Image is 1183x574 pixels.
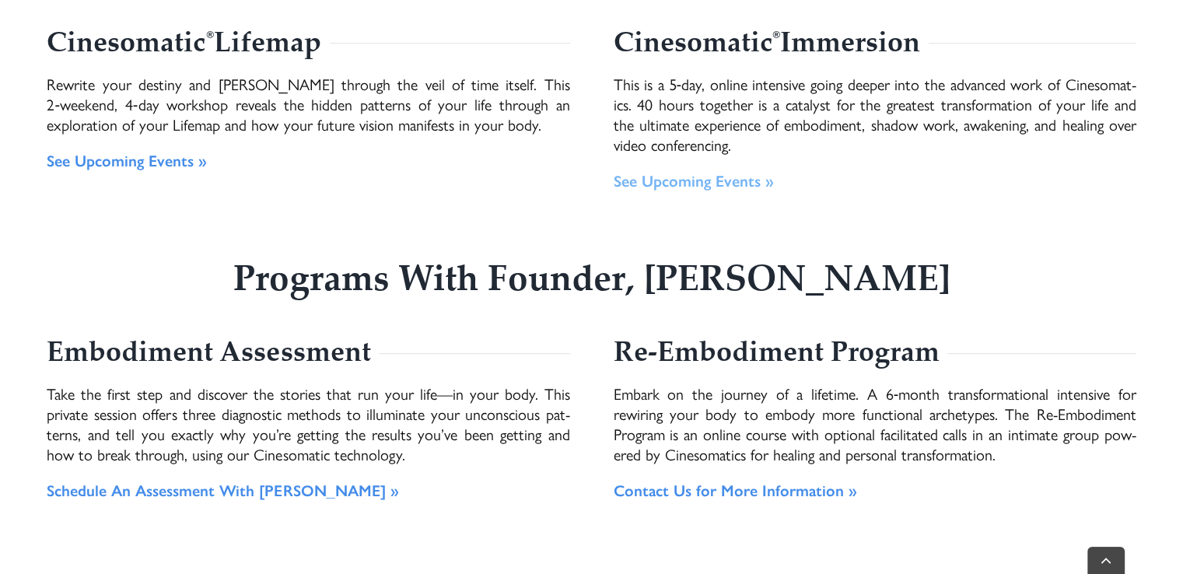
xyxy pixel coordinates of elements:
p: This is a 5‑day, online inten­sive going deeper into the advanced work of Cine­so­mat­ics. 40 hou... [613,74,1136,155]
sup: ® [772,29,780,40]
sup: ® [206,29,214,40]
h3: Re-Embod­i­ment Program [613,338,939,372]
p: Take the first step and dis­cov­er the sto­ries that run your life—in your body. This pri­vate se... [47,383,569,464]
h3: Cine­so­mat­ic Lifemap [47,29,321,62]
h2: Pro­grams With Founder, [PERSON_NAME] [47,261,1136,303]
a: See Upcom­ing Events » [613,169,773,191]
a: Con­tact Us for More Information » [613,478,856,501]
h3: Embod­i­ment Assessment [47,338,370,372]
h3: Cine­so­mat­ic Immersion [613,29,920,62]
p: Embark on the jour­ney of a life­time. A 6‑month trans­for­ma­tion­al inten­sive for rewiring you... [613,383,1136,464]
a: Sched­ule An Assess­ment With [PERSON_NAME] » [47,478,398,501]
p: Rewrite your des­tiny and [PERSON_NAME] through the veil of time itself. This 2‑weekend, 4‑day wo... [47,74,569,135]
a: See Upcom­ing Events » [47,149,207,171]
